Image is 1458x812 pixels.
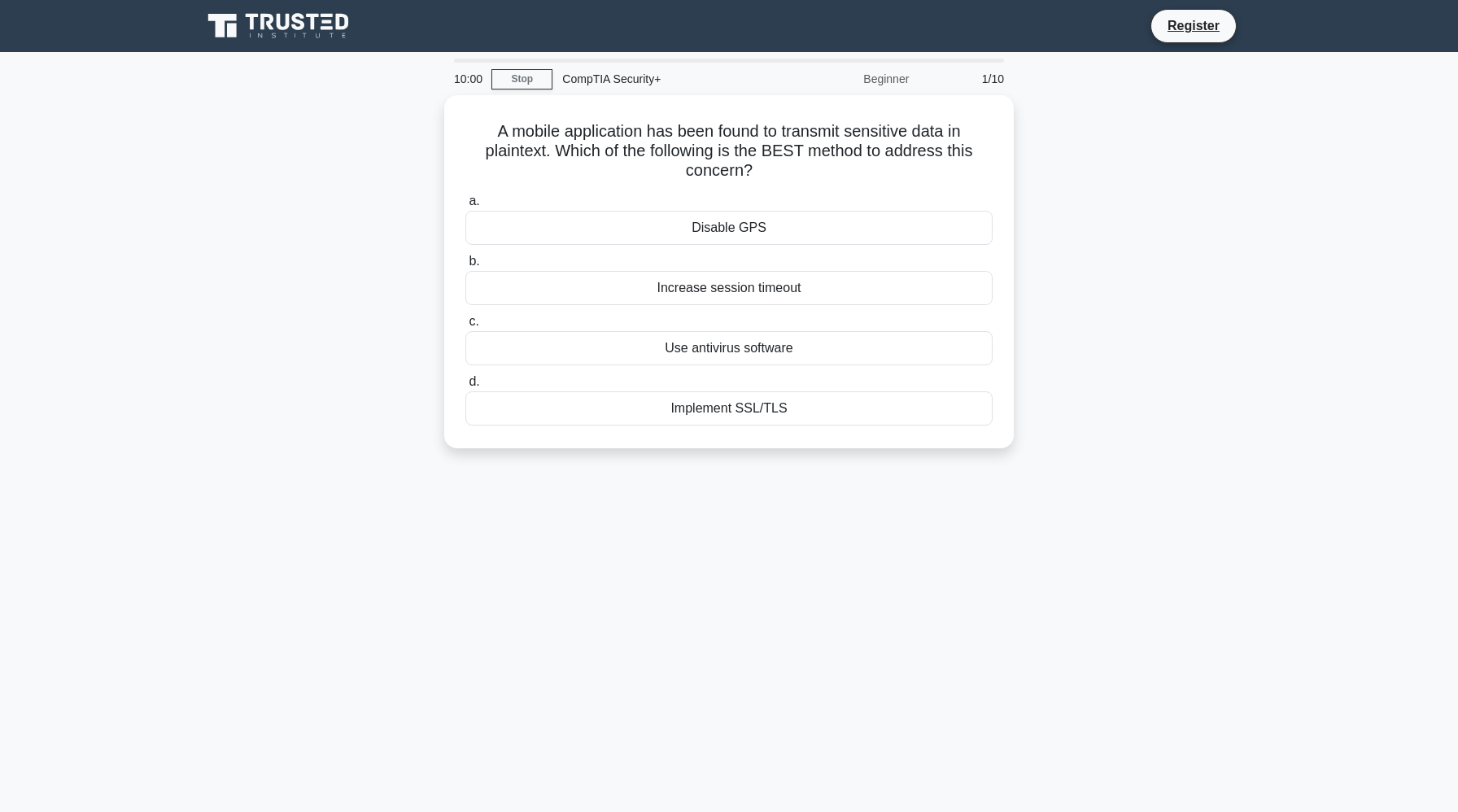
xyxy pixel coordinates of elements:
[465,391,993,426] div: Implement SSL/TLS
[776,63,919,95] div: Beginner
[1158,15,1229,36] a: Register
[919,63,1014,95] div: 1/10
[465,331,993,365] div: Use antivirus software
[469,314,478,328] span: c.
[465,211,993,245] div: Disable GPS
[465,271,993,305] div: Increase session timeout
[469,194,479,207] span: a.
[469,374,479,388] span: d.
[491,69,552,89] a: Stop
[464,121,994,181] h5: A mobile application has been found to transmit sensitive data in plaintext. Which of the followi...
[552,63,776,95] div: CompTIA Security+
[444,63,491,95] div: 10:00
[469,254,479,268] span: b.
